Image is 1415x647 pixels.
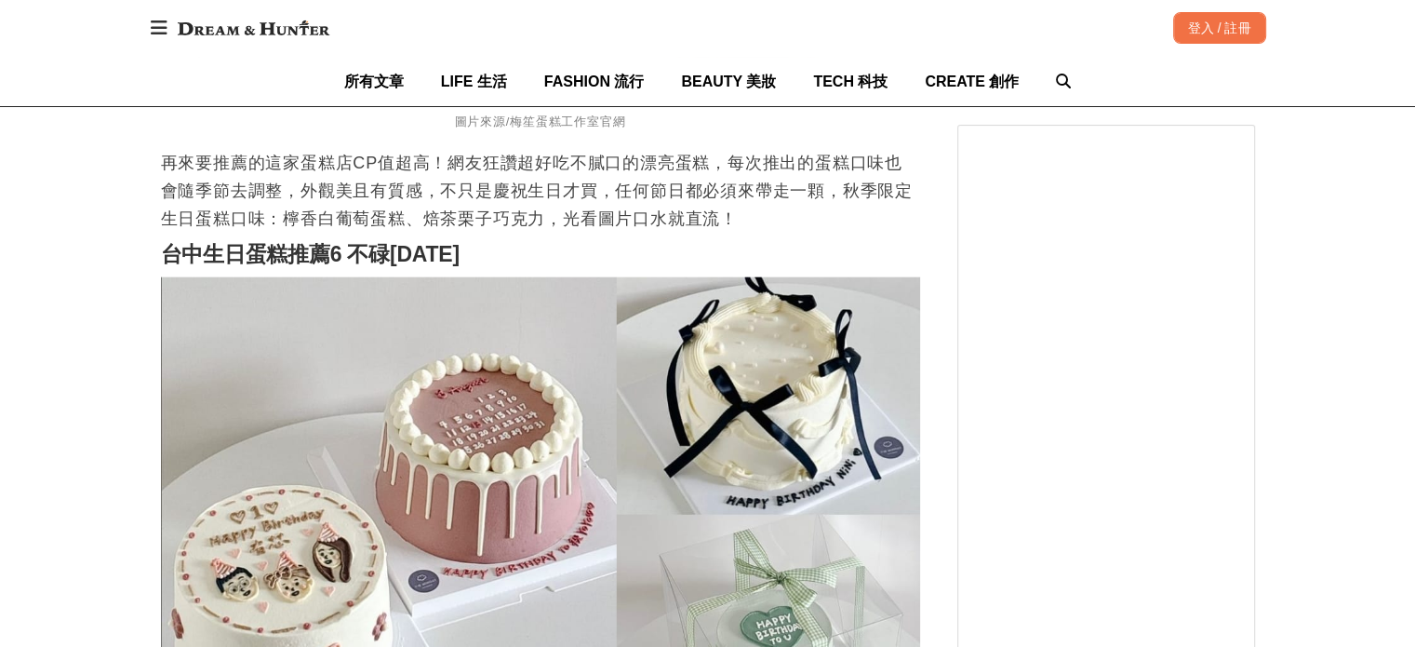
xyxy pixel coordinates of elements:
img: Dream & Hunter [168,11,339,45]
span: 圖片來源/梅笙蛋糕工作室官網 [455,115,626,128]
span: 所有文章 [344,74,404,89]
span: TECH 科技 [813,74,888,89]
span: CREATE 創作 [925,74,1019,89]
div: 登入 / 註冊 [1173,12,1266,44]
a: CREATE 創作 [925,57,1019,106]
strong: 台中生日蛋糕推薦6 不碌[DATE] [161,242,460,266]
a: BEAUTY 美妝 [681,57,776,106]
span: LIFE 生活 [441,74,507,89]
span: BEAUTY 美妝 [681,74,776,89]
a: LIFE 生活 [441,57,507,106]
span: FASHION 流行 [544,74,645,89]
p: 再來要推薦的這家蛋糕店CP值超高！網友狂讚超好吃不膩口的漂亮蛋糕，每次推出的蛋糕口味也會隨季節去調整，外觀美且有質感，不只是慶祝生日才買，任何節日都必須來帶走一顆，秋季限定生日蛋糕口味：檸香白葡... [161,149,920,233]
a: 所有文章 [344,57,404,106]
a: FASHION 流行 [544,57,645,106]
a: TECH 科技 [813,57,888,106]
